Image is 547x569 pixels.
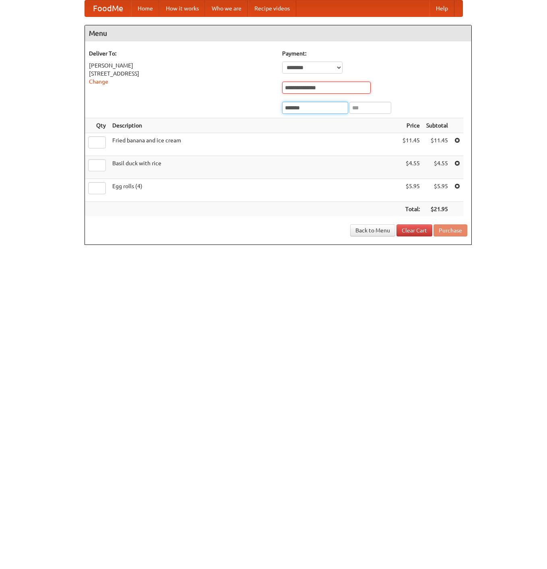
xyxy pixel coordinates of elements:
[89,49,274,58] h5: Deliver To:
[131,0,159,16] a: Home
[423,179,451,202] td: $5.95
[423,202,451,217] th: $21.95
[399,202,423,217] th: Total:
[159,0,205,16] a: How it works
[85,25,471,41] h4: Menu
[423,133,451,156] td: $11.45
[423,156,451,179] td: $4.55
[282,49,467,58] h5: Payment:
[109,118,399,133] th: Description
[429,0,454,16] a: Help
[109,133,399,156] td: Fried banana and ice cream
[89,78,108,85] a: Change
[248,0,296,16] a: Recipe videos
[350,224,395,236] a: Back to Menu
[109,156,399,179] td: Basil duck with rice
[396,224,432,236] a: Clear Cart
[89,70,274,78] div: [STREET_ADDRESS]
[89,62,274,70] div: [PERSON_NAME]
[423,118,451,133] th: Subtotal
[433,224,467,236] button: Purchase
[85,118,109,133] th: Qty
[399,133,423,156] td: $11.45
[399,179,423,202] td: $5.95
[109,179,399,202] td: Egg rolls (4)
[399,118,423,133] th: Price
[85,0,131,16] a: FoodMe
[205,0,248,16] a: Who we are
[399,156,423,179] td: $4.55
